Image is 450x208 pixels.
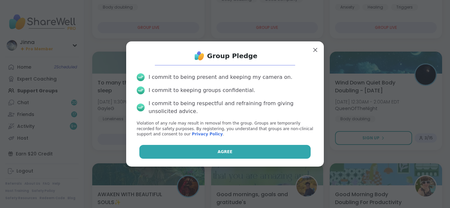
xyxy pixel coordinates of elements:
[137,121,313,137] p: Violation of any rule may result in removal from the group. Groups are temporarily recorded for s...
[149,86,255,94] div: I commit to keeping groups confidential.
[139,145,311,159] button: Agree
[192,132,223,136] a: Privacy Policy
[149,73,292,81] div: I commit to being present and keeping my camera on.
[149,100,313,115] div: I commit to being respectful and refraining from giving unsolicited advice.
[207,51,258,60] h1: Group Pledge
[218,149,233,155] span: Agree
[193,49,206,62] img: ShareWell Logo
